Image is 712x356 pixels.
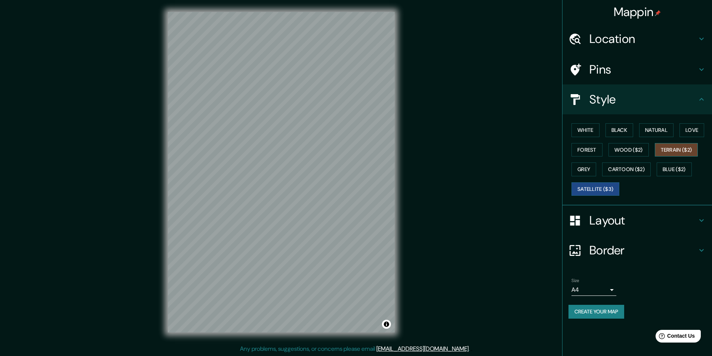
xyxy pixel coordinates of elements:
button: Forest [571,143,602,157]
button: Toggle attribution [382,320,391,329]
h4: Layout [589,213,697,228]
h4: Mappin [614,4,661,19]
div: Location [562,24,712,54]
button: Love [679,123,704,137]
button: Satellite ($3) [571,182,619,196]
h4: Location [589,31,697,46]
img: pin-icon.png [655,10,661,16]
button: Grey [571,162,596,176]
button: Create your map [568,305,624,319]
div: Pins [562,55,712,84]
iframe: Help widget launcher [645,327,704,348]
button: White [571,123,600,137]
button: Black [605,123,634,137]
h4: Border [589,243,697,258]
button: Cartoon ($2) [602,162,651,176]
button: Terrain ($2) [655,143,698,157]
button: Natural [639,123,674,137]
p: Any problems, suggestions, or concerns please email . [240,344,470,353]
a: [EMAIL_ADDRESS][DOMAIN_NAME] [376,345,469,353]
button: Blue ($2) [657,162,692,176]
h4: Style [589,92,697,107]
div: Style [562,84,712,114]
div: . [471,344,472,353]
div: . [470,344,471,353]
div: Border [562,235,712,265]
h4: Pins [589,62,697,77]
div: A4 [571,284,616,296]
div: Layout [562,205,712,235]
button: Wood ($2) [608,143,649,157]
label: Size [571,278,579,284]
canvas: Map [168,12,395,332]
